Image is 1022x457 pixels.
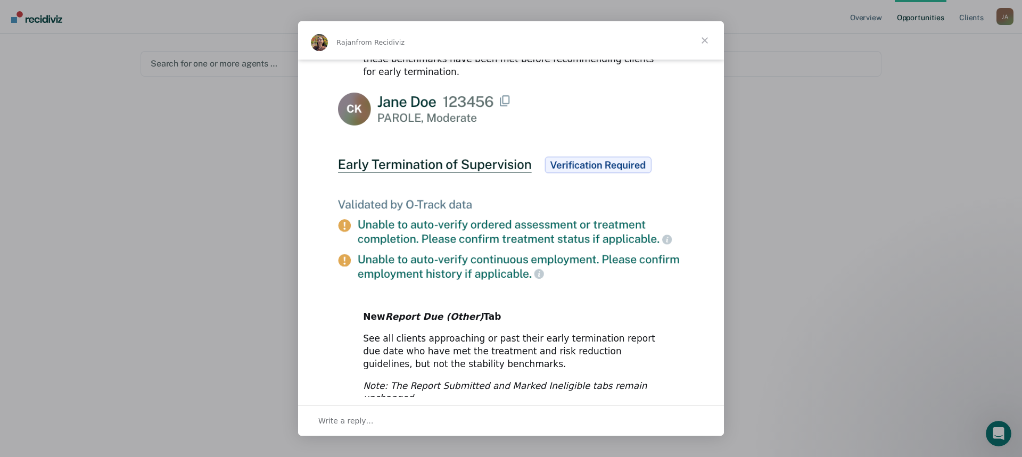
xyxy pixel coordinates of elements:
span: Rajan [336,38,356,46]
span: Close [686,21,724,60]
div: See all clients approaching or past their early termination report due date who have met the trea... [363,333,659,370]
span: Write a reply… [318,414,374,428]
b: New Tab [363,311,501,322]
i: Note: The Report Submitted and Marked Ineligible tabs remain unchanged. [363,380,647,404]
img: Profile image for Rajan [311,34,328,51]
div: Open conversation and reply [298,405,724,436]
span: from Recidiviz [356,38,405,46]
i: Report Due (Other) [385,311,484,322]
